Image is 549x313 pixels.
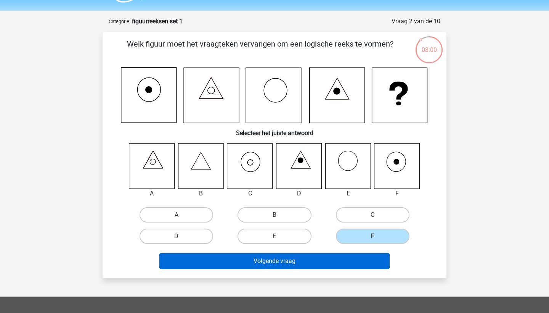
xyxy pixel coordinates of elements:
div: B [172,189,230,198]
h6: Selecteer het juiste antwoord [115,123,434,137]
label: F [336,229,409,244]
label: A [140,207,213,223]
strong: figuurreeksen set 1 [132,18,183,25]
div: C [221,189,279,198]
label: D [140,229,213,244]
small: Categorie: [109,19,130,24]
button: Volgende vraag [159,253,390,269]
div: F [368,189,426,198]
div: 08:00 [415,35,443,55]
div: E [319,189,377,198]
div: A [123,189,181,198]
label: C [336,207,409,223]
label: E [238,229,311,244]
div: Vraag 2 van de 10 [392,17,440,26]
p: Welk figuur moet het vraagteken vervangen om een logische reeks te vormen? [115,38,406,61]
div: D [270,189,328,198]
label: B [238,207,311,223]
